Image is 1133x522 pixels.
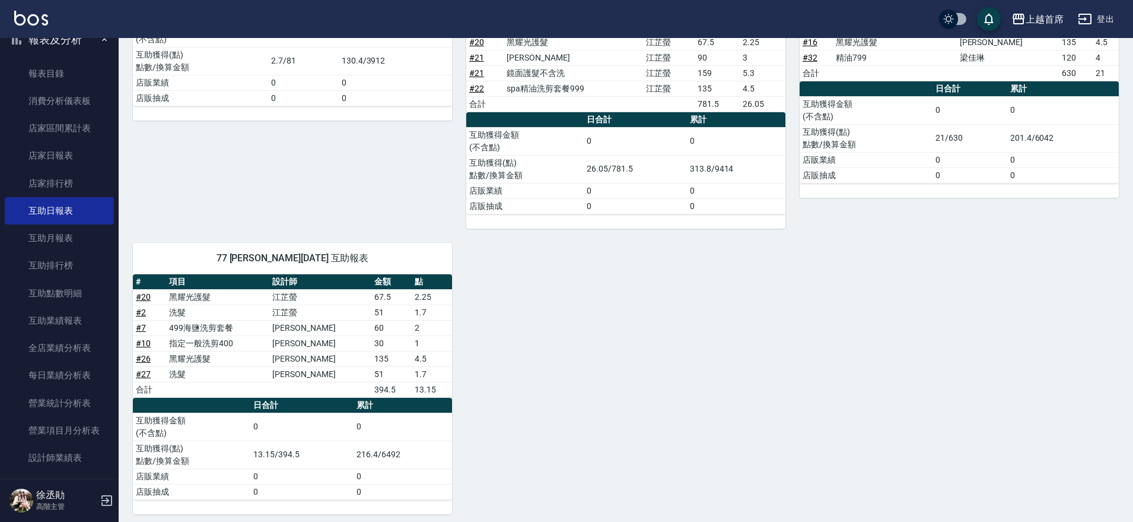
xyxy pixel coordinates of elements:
[412,320,452,336] td: 2
[5,24,114,55] button: 報表及分析
[269,366,371,382] td: [PERSON_NAME]
[1093,50,1119,65] td: 4
[800,81,1119,184] table: a dense table
[136,292,151,302] a: #20
[5,334,114,362] a: 全店業績分析表
[466,155,584,183] td: 互助獲得(點) 點數/換算金額
[584,198,687,214] td: 0
[133,75,268,90] td: 店販業績
[584,155,687,183] td: 26.05/781.5
[412,336,452,351] td: 1
[740,65,785,81] td: 5.3
[933,167,1007,183] td: 0
[412,351,452,366] td: 4.5
[5,170,114,197] a: 店家排行榜
[371,305,412,320] td: 51
[740,96,785,112] td: 26.05
[36,501,97,512] p: 高階主管
[687,198,785,214] td: 0
[5,472,114,499] a: 設計師日報表
[800,152,933,167] td: 店販業績
[643,81,695,96] td: 江芷螢
[268,75,339,90] td: 0
[371,274,412,290] th: 金額
[695,81,740,96] td: 135
[133,413,250,441] td: 互助獲得金額 (不含點)
[412,274,452,290] th: 點
[5,307,114,334] a: 互助業績報表
[1073,8,1119,30] button: 登出
[166,366,269,382] td: 洗髮
[269,320,371,336] td: [PERSON_NAME]
[5,252,114,279] a: 互助排行榜
[504,65,643,81] td: 鏡面護髮不含洗
[933,81,1007,97] th: 日合計
[166,274,269,290] th: 項目
[269,351,371,366] td: [PERSON_NAME]
[933,152,1007,167] td: 0
[695,96,740,112] td: 781.5
[133,484,250,499] td: 店販抽成
[354,484,452,499] td: 0
[269,305,371,320] td: 江芷螢
[5,60,114,87] a: 報表目錄
[339,47,452,75] td: 130.4/3912
[371,382,412,397] td: 394.5
[5,87,114,115] a: 消費分析儀表板
[740,81,785,96] td: 4.5
[5,115,114,142] a: 店家區間累計表
[133,441,250,469] td: 互助獲得(點) 點數/換算金額
[584,112,687,128] th: 日合計
[133,90,268,106] td: 店販抽成
[412,366,452,382] td: 1.7
[166,351,269,366] td: 黑耀光護髮
[803,53,817,62] a: #32
[136,323,146,333] a: #7
[5,444,114,472] a: 設計師業績表
[354,413,452,441] td: 0
[803,37,817,47] a: #16
[5,197,114,224] a: 互助日報表
[136,338,151,348] a: #10
[466,127,584,155] td: 互助獲得金額 (不含點)
[1007,96,1119,124] td: 0
[469,84,484,93] a: #22
[800,167,933,183] td: 店販抽成
[1059,50,1092,65] td: 120
[133,398,452,500] table: a dense table
[504,50,643,65] td: [PERSON_NAME]
[695,34,740,50] td: 67.5
[584,183,687,198] td: 0
[5,362,114,389] a: 每日業績分析表
[166,336,269,351] td: 指定一般洗剪400
[1059,34,1092,50] td: 135
[136,354,151,363] a: #26
[933,124,1007,152] td: 21/630
[687,155,785,183] td: 313.8/9414
[250,441,354,469] td: 13.15/394.5
[133,4,452,106] table: a dense table
[800,96,933,124] td: 互助獲得金額 (不含點)
[695,50,740,65] td: 90
[412,289,452,305] td: 2.25
[740,34,785,50] td: 2.25
[1007,7,1068,31] button: 上越首席
[957,34,1059,50] td: [PERSON_NAME]
[800,124,933,152] td: 互助獲得(點) 點數/換算金額
[1007,167,1119,183] td: 0
[466,96,504,112] td: 合計
[354,469,452,484] td: 0
[269,289,371,305] td: 江芷螢
[5,224,114,252] a: 互助月報表
[1059,65,1092,81] td: 630
[466,183,584,198] td: 店販業績
[166,289,269,305] td: 黑耀光護髮
[354,398,452,413] th: 累計
[268,90,339,106] td: 0
[166,320,269,336] td: 499海鹽洗剪套餐
[250,413,354,441] td: 0
[133,47,268,75] td: 互助獲得(點) 點數/換算金額
[133,274,166,290] th: #
[469,37,484,47] a: #20
[1007,81,1119,97] th: 累計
